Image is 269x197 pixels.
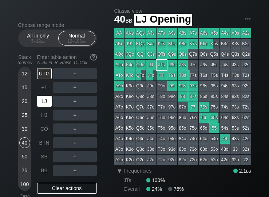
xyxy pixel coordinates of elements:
div: J4s [220,60,230,70]
div: 74o [188,134,198,144]
div: 64s [220,113,230,123]
div: 87o [178,102,188,112]
div: SB [37,151,52,162]
div: KJo [125,60,135,70]
div: ＋ [53,96,97,107]
div: 54o [209,134,219,144]
div: 53s [230,123,241,133]
div: T5s [209,70,219,80]
div: K4o [125,134,135,144]
div: J7s [188,60,198,70]
div: 83o [178,144,188,154]
div: AKs [125,28,135,38]
div: 84o [178,134,188,144]
div: A4s [220,28,230,38]
div: T6o [157,113,167,123]
div: K8o [125,91,135,102]
div: ＋ [53,165,97,176]
div: All-in only [21,31,55,45]
div: K3s [230,39,241,49]
div: Q5s [209,49,219,59]
div: 75s [209,102,219,112]
div: 87s [188,91,198,102]
div: 50 [19,151,30,162]
div: AJs [146,28,156,38]
div: 93s [230,81,241,91]
div: 97o [167,102,177,112]
span: bb [82,39,86,44]
div: TT [157,70,167,80]
div: ＋ [53,68,97,79]
div: K2s [241,39,251,49]
div: KQs [135,39,146,49]
div: 75 [19,165,30,176]
div: K7s [188,39,198,49]
div: 88 [178,91,188,102]
div: ＋ [53,123,97,134]
div: 82o [178,155,188,165]
div: HJ [37,110,52,121]
div: KK [125,39,135,49]
div: A8o [114,91,124,102]
div: A2s [241,28,251,38]
div: Q3s [230,49,241,59]
div: 12 – 100 [62,39,92,44]
div: J8s [178,60,188,70]
div: J6o [146,113,156,123]
div: 94o [167,134,177,144]
div: 85o [178,123,188,133]
div: Q6o [135,113,146,123]
div: KQo [125,49,135,59]
div: QQ [135,49,146,59]
div: Q2s [241,49,251,59]
div: 12 [19,68,30,79]
div: Q9s [167,49,177,59]
div: ＋ [53,151,97,162]
div: ▾ [115,166,124,175]
div: T7o [157,102,167,112]
div: KTo [125,70,135,80]
div: A5s [209,28,219,38]
div: Enter table action [37,51,97,68]
div: 74s [220,102,230,112]
div: A3s [230,28,241,38]
div: 42o [220,155,230,165]
div: J8o [146,91,156,102]
div: 52s [241,123,251,133]
div: 5 – 12 [23,39,54,44]
div: T9s [167,70,177,80]
div: Q2o [135,155,146,165]
div: T9o [157,81,167,91]
div: K7o [125,102,135,112]
div: A6o [114,113,124,123]
div: 96s [199,81,209,91]
div: Q4o [135,134,146,144]
div: 100 [19,179,30,190]
div: 54s [220,123,230,133]
div: 65o [199,123,209,133]
div: 73s [230,102,241,112]
div: Q6s [199,49,209,59]
span: bb [41,39,45,44]
div: 43s [230,134,241,144]
div: T2s [241,70,251,80]
div: QTo [135,70,146,80]
div: 72s [241,102,251,112]
div: 98o [167,91,177,102]
div: QTs [157,49,167,59]
div: 95s [209,81,219,91]
div: 63o [199,144,209,154]
div: J2s [241,60,251,70]
div: 33 [230,144,241,154]
div: 76o [188,113,198,123]
div: 52o [209,155,219,165]
div: A7s [188,28,198,38]
div: 92s [241,81,251,91]
div: 76s [199,102,209,112]
div: BB [37,165,52,176]
div: ＋ [53,137,97,148]
div: 83s [230,91,241,102]
div: A5o [114,123,124,133]
div: K5o [125,123,135,133]
div: KJs [146,39,156,49]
